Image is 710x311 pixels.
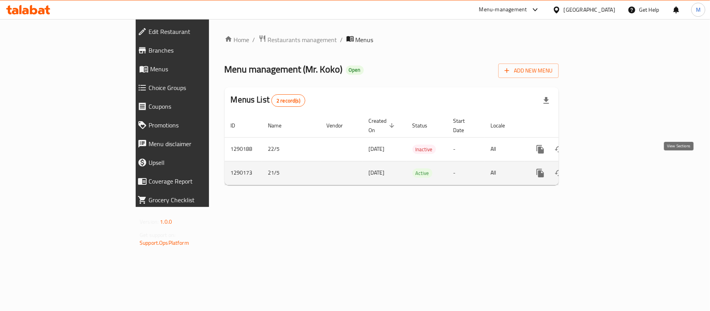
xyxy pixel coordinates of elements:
span: Branches [149,46,248,55]
span: Start Date [453,116,475,135]
span: Add New Menu [505,66,552,76]
nav: breadcrumb [225,35,559,45]
span: Locale [491,121,515,130]
a: Coverage Report [131,172,254,191]
div: Export file [537,91,556,110]
a: Support.OpsPlatform [140,238,189,248]
a: Coupons [131,97,254,116]
span: Choice Groups [149,83,248,92]
a: Grocery Checklist [131,191,254,209]
td: All [485,137,525,161]
span: Edit Restaurant [149,27,248,36]
span: Menu disclaimer [149,139,248,148]
span: Get support on: [140,230,175,240]
button: more [531,140,550,159]
div: Menu-management [479,5,527,14]
span: Coupons [149,102,248,111]
span: ID [231,121,246,130]
a: Promotions [131,116,254,134]
a: Edit Restaurant [131,22,254,41]
a: Choice Groups [131,78,254,97]
span: 2 record(s) [272,97,305,104]
th: Actions [525,114,612,138]
div: Total records count [271,94,305,107]
span: Coverage Report [149,177,248,186]
td: All [485,161,525,185]
span: Menus [356,35,374,44]
div: [GEOGRAPHIC_DATA] [564,5,615,14]
td: - [447,137,485,161]
button: Change Status [550,164,568,182]
span: Restaurants management [268,35,337,44]
span: Open [346,67,364,73]
span: Menu management ( Mr. Koko ) [225,60,343,78]
button: more [531,164,550,182]
a: Menu disclaimer [131,134,254,153]
span: Inactive [413,145,436,154]
a: Menus [131,60,254,78]
li: / [340,35,343,44]
table: enhanced table [225,114,612,185]
div: Open [346,65,364,75]
div: Active [413,168,432,178]
td: 22/5 [262,137,320,161]
span: Upsell [149,158,248,167]
span: Promotions [149,120,248,130]
span: Status [413,121,438,130]
span: Vendor [327,121,353,130]
h2: Menus List [231,94,305,107]
a: Upsell [131,153,254,172]
td: 21/5 [262,161,320,185]
span: Name [268,121,292,130]
span: M [696,5,701,14]
span: Grocery Checklist [149,195,248,205]
span: Menus [150,64,248,74]
span: 1.0.0 [160,217,172,227]
span: Created On [369,116,397,135]
span: Active [413,169,432,178]
span: Version: [140,217,159,227]
a: Branches [131,41,254,60]
button: Add New Menu [498,64,559,78]
span: [DATE] [369,168,385,178]
td: - [447,161,485,185]
button: Change Status [550,140,568,159]
span: [DATE] [369,144,385,154]
a: Restaurants management [259,35,337,45]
